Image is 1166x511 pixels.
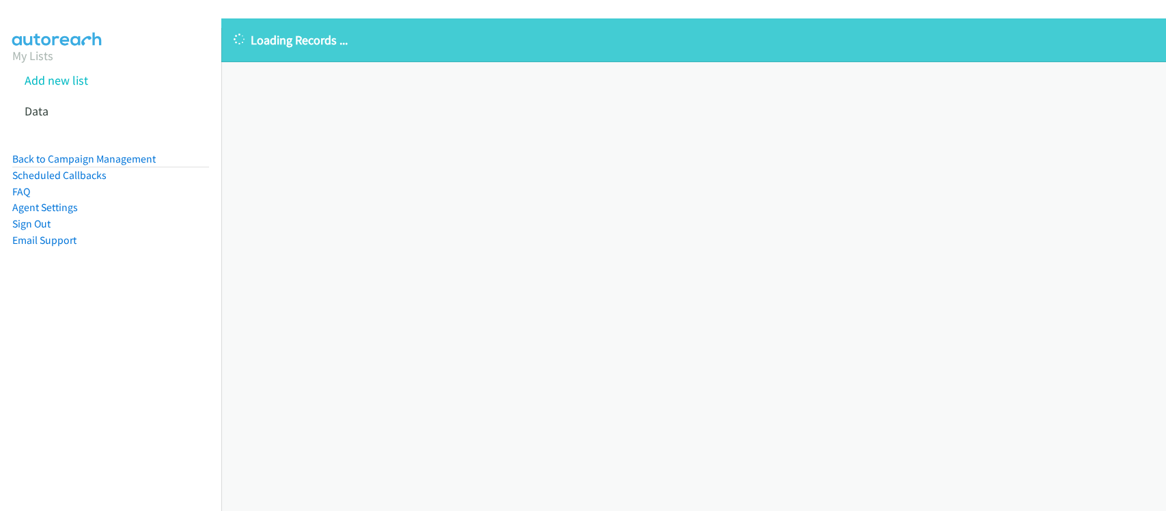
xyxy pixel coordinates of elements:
a: Back to Campaign Management [12,152,156,165]
a: Agent Settings [12,201,78,214]
p: Loading Records ... [234,31,1154,49]
a: FAQ [12,185,30,198]
a: Scheduled Callbacks [12,169,107,182]
a: Email Support [12,234,77,247]
a: My Lists [12,48,53,64]
a: Sign Out [12,217,51,230]
a: Add new list [25,72,88,88]
a: Data [25,103,48,119]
